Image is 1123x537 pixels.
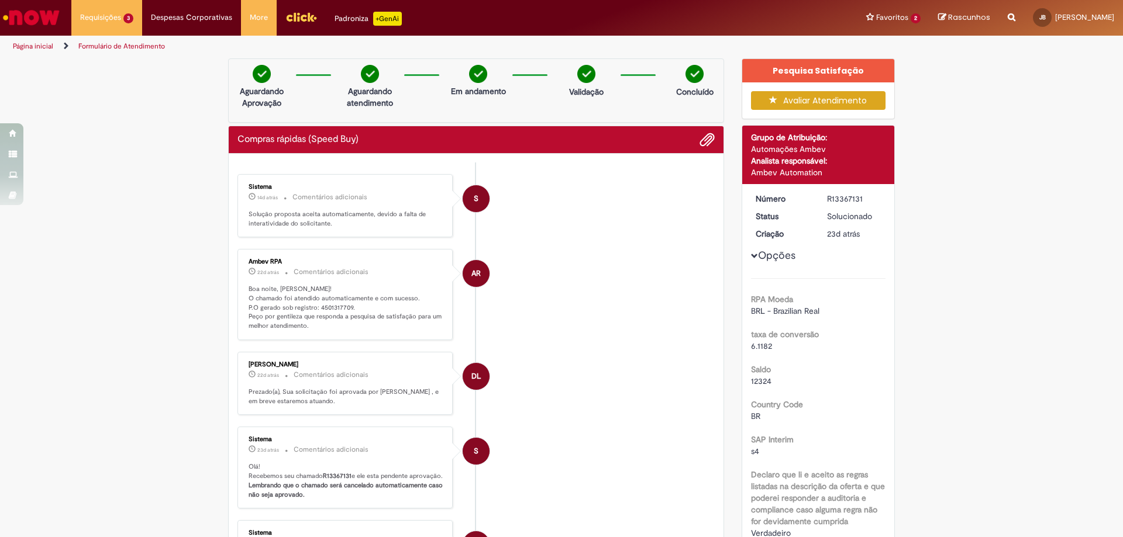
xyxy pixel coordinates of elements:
[323,472,352,480] b: R13367131
[249,285,443,331] p: Boa noite, [PERSON_NAME]! O chamado foi atendido automaticamente e com sucesso. P.O gerado sob re...
[911,13,921,23] span: 2
[471,259,481,287] span: AR
[249,361,443,368] div: [PERSON_NAME]
[257,269,279,276] span: 22d atrás
[751,143,886,155] div: Automações Ambev
[751,167,886,178] div: Ambev Automation
[294,445,368,455] small: Comentários adicionais
[474,185,478,213] span: S
[569,86,604,98] p: Validação
[685,65,704,83] img: check-circle-green.png
[463,260,490,287] div: Ambev RPA
[335,12,402,26] div: Padroniza
[249,436,443,443] div: Sistema
[123,13,133,23] span: 3
[676,86,714,98] p: Concluído
[249,387,443,406] p: Prezado(a), Sua solicitação foi aprovada por [PERSON_NAME] , e em breve estaremos atuando.
[469,65,487,83] img: check-circle-green.png
[751,131,886,143] div: Grupo de Atribuição:
[257,269,279,276] time: 07/08/2025 18:00:05
[751,155,886,167] div: Analista responsável:
[751,364,771,375] b: Saldo
[249,183,443,190] div: Sistema
[751,411,760,421] span: BR
[237,134,359,145] h2: Compras rápidas (Speed Buy) Histórico de tíquete
[700,132,715,147] button: Adicionar anexos
[78,41,165,51] a: Formulário de Atendimento
[751,376,771,386] span: 12324
[233,85,290,109] p: Aguardando Aprovação
[747,228,819,240] dt: Criação
[827,210,881,222] div: Solucionado
[249,258,443,265] div: Ambev RPA
[751,341,772,351] span: 6.1182
[1,6,61,29] img: ServiceNow
[13,41,53,51] a: Página inicial
[249,481,445,499] b: Lembrando que o chamado será cancelado automaticamente caso não seja aprovado.
[257,446,279,453] span: 23d atrás
[250,12,268,23] span: More
[827,228,860,239] span: 23d atrás
[751,91,886,110] button: Avaliar Atendimento
[249,529,443,536] div: Sistema
[948,12,990,23] span: Rascunhos
[751,434,794,445] b: SAP Interim
[249,462,443,499] p: Olá! Recebemos seu chamado e ele esta pendente aprovação.
[747,193,819,205] dt: Número
[451,85,506,97] p: Em andamento
[577,65,595,83] img: check-circle-green.png
[751,306,819,316] span: BRL - Brazilian Real
[463,185,490,212] div: System
[249,210,443,228] p: Solução proposta aceita automaticamente, devido a falta de interatividade do solicitante.
[294,370,368,380] small: Comentários adicionais
[471,362,481,390] span: DL
[1055,12,1114,22] span: [PERSON_NAME]
[342,85,398,109] p: Aguardando atendimento
[474,437,478,465] span: S
[292,192,367,202] small: Comentários adicionais
[257,372,279,379] time: 07/08/2025 14:29:23
[294,267,368,277] small: Comentários adicionais
[876,12,908,23] span: Favoritos
[151,12,232,23] span: Despesas Corporativas
[373,12,402,26] p: +GenAi
[9,36,740,57] ul: Trilhas de página
[257,194,278,201] time: 15/08/2025 16:00:01
[827,228,860,239] time: 07/08/2025 10:36:19
[463,438,490,465] div: System
[361,65,379,83] img: check-circle-green.png
[751,294,793,304] b: RPA Moeda
[938,12,990,23] a: Rascunhos
[257,446,279,453] time: 07/08/2025 10:36:31
[827,228,881,240] div: 07/08/2025 10:36:19
[751,469,885,526] b: Declaro que li e aceito as regras listadas na descrição da oferta e que poderei responder a audit...
[257,372,279,379] span: 22d atrás
[463,363,490,390] div: Denis Lopes
[751,329,819,339] b: taxa de conversão
[257,194,278,201] span: 14d atrás
[747,210,819,222] dt: Status
[80,12,121,23] span: Requisições
[285,8,317,26] img: click_logo_yellow_360x200.png
[742,59,895,82] div: Pesquisa Satisfação
[1039,13,1046,21] span: JB
[751,399,803,410] b: Country Code
[751,446,759,456] span: s4
[827,193,881,205] div: R13367131
[253,65,271,83] img: check-circle-green.png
